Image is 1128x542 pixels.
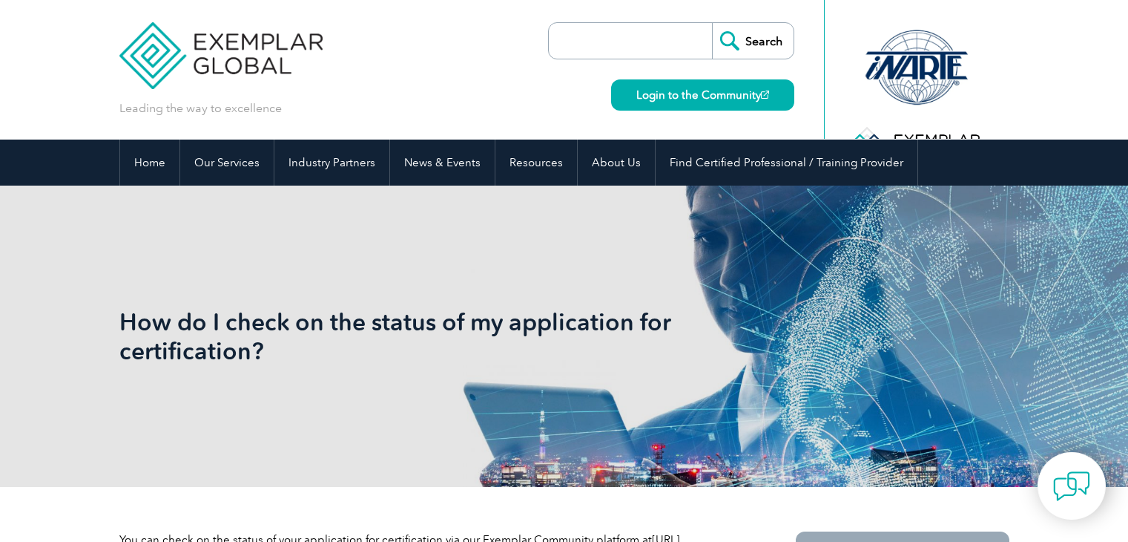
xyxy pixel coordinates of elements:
a: Find Certified Professional / Training Provider [656,140,917,186]
a: Resources [495,140,577,186]
a: Login to the Community [611,79,794,111]
a: News & Events [390,140,495,186]
input: Search [712,23,794,59]
p: Leading the way to excellence [119,100,282,117]
img: open_square.png [761,91,769,99]
h1: How do I check on the status of my application for certification? [119,307,689,365]
img: contact-chat.png [1053,468,1090,505]
a: Our Services [180,140,274,186]
a: About Us [578,140,655,186]
a: Home [120,140,179,186]
a: Industry Partners [274,140,389,186]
